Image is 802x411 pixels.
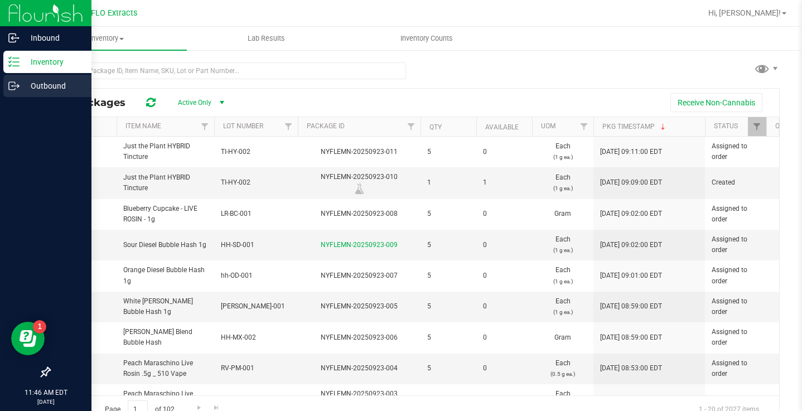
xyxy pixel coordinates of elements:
[427,301,470,312] span: 5
[427,240,470,250] span: 5
[296,363,422,374] div: NYFLEMN-20250923-004
[307,122,345,130] a: Package ID
[708,8,781,17] span: Hi, [PERSON_NAME]!
[429,123,442,131] a: Qty
[125,122,161,130] a: Item Name
[123,240,207,250] span: Sour Diesel Bubble Hash 1g
[123,141,207,162] span: Just the Plant HYBRID Tincture
[600,209,662,219] span: [DATE] 09:02:00 EDT
[223,122,263,130] a: Lot Number
[187,27,347,50] a: Lab Results
[539,358,587,379] span: Each
[485,123,519,131] a: Available
[221,270,291,281] span: hh-OD-001
[600,394,662,405] span: [DATE] 08:52:00 EDT
[539,296,587,317] span: Each
[539,307,587,317] p: (1 g ea.)
[714,122,738,130] a: Status
[712,394,760,405] span: Created
[5,398,86,406] p: [DATE]
[712,358,760,379] span: Assigned to order
[321,241,398,249] a: NYFLEMN-20250923-009
[8,32,20,43] inline-svg: Inbound
[402,117,421,136] a: Filter
[8,80,20,91] inline-svg: Outbound
[296,270,422,281] div: NYFLEMN-20250923-007
[539,245,587,255] p: (1 g ea.)
[8,56,20,67] inline-svg: Inventory
[27,33,187,43] span: Inventory
[123,296,207,317] span: White [PERSON_NAME] Bubble Hash 1g
[279,117,298,136] a: Filter
[123,389,207,410] span: Peach Maraschino Live Rosin .5g _ 510 Vape
[296,389,422,410] div: NYFLEMN-20250923-003
[600,270,662,281] span: [DATE] 09:01:00 EDT
[123,327,207,348] span: [PERSON_NAME] Blend Bubble Hash
[539,265,587,286] span: Each
[575,117,593,136] a: Filter
[221,363,291,374] span: RV-PM-001
[712,296,760,317] span: Assigned to order
[427,363,470,374] span: 5
[11,322,45,355] iframe: Resource center
[58,96,137,109] span: All Packages
[296,172,422,194] div: NYFLEMN-20250923-010
[483,301,525,312] span: 0
[33,320,46,333] iframe: Resource center unread badge
[296,301,422,312] div: NYFLEMN-20250923-005
[539,172,587,194] span: Each
[712,141,760,162] span: Assigned to order
[123,204,207,225] span: Blueberry Cupcake - LIVE ROSIN - 1g
[539,141,587,162] span: Each
[27,27,187,50] a: Inventory
[600,332,662,343] span: [DATE] 08:59:00 EDT
[296,332,422,343] div: NYFLEMN-20250923-006
[346,27,506,50] a: Inventory Counts
[123,172,207,194] span: Just the Plant HYBRID Tincture
[483,270,525,281] span: 0
[539,152,587,162] p: (1 g ea.)
[221,332,291,343] span: HH-MX-002
[123,265,207,286] span: Orange Diesel Bubble Hash 1g
[221,301,291,312] span: [PERSON_NAME]-001
[539,209,587,219] span: Gram
[49,62,406,79] input: Search Package ID, Item Name, SKU, Lot or Part Number...
[427,332,470,343] span: 5
[483,209,525,219] span: 0
[712,177,760,188] span: Created
[602,123,668,130] a: Pkg Timestamp
[91,8,137,18] span: FLO Extracts
[600,240,662,250] span: [DATE] 09:02:00 EDT
[20,79,86,93] p: Outbound
[712,327,760,348] span: Assigned to order
[221,177,291,188] span: TI-HY-002
[296,183,422,194] div: Lab Sample
[427,147,470,157] span: 5
[20,55,86,69] p: Inventory
[600,147,662,157] span: [DATE] 09:11:00 EDT
[483,332,525,343] span: 0
[221,240,291,250] span: HH-SD-001
[539,183,587,194] p: (1 g ea.)
[483,363,525,374] span: 0
[483,147,525,157] span: 0
[712,204,760,225] span: Assigned to order
[427,177,470,188] span: 1
[221,209,291,219] span: LR-BC-001
[233,33,300,43] span: Lab Results
[296,209,422,219] div: NYFLEMN-20250923-008
[385,33,468,43] span: Inventory Counts
[5,388,86,398] p: 11:46 AM EDT
[483,240,525,250] span: 0
[221,147,291,157] span: TI-HY-002
[670,93,762,112] button: Receive Non-Cannabis
[748,117,766,136] a: Filter
[600,301,662,312] span: [DATE] 08:59:00 EDT
[296,147,422,157] div: NYFLEMN-20250923-011
[221,394,291,405] span: RV-PM-001
[600,177,662,188] span: [DATE] 09:09:00 EDT
[539,332,587,343] span: Gram
[539,276,587,287] p: (1 g ea.)
[483,177,525,188] span: 1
